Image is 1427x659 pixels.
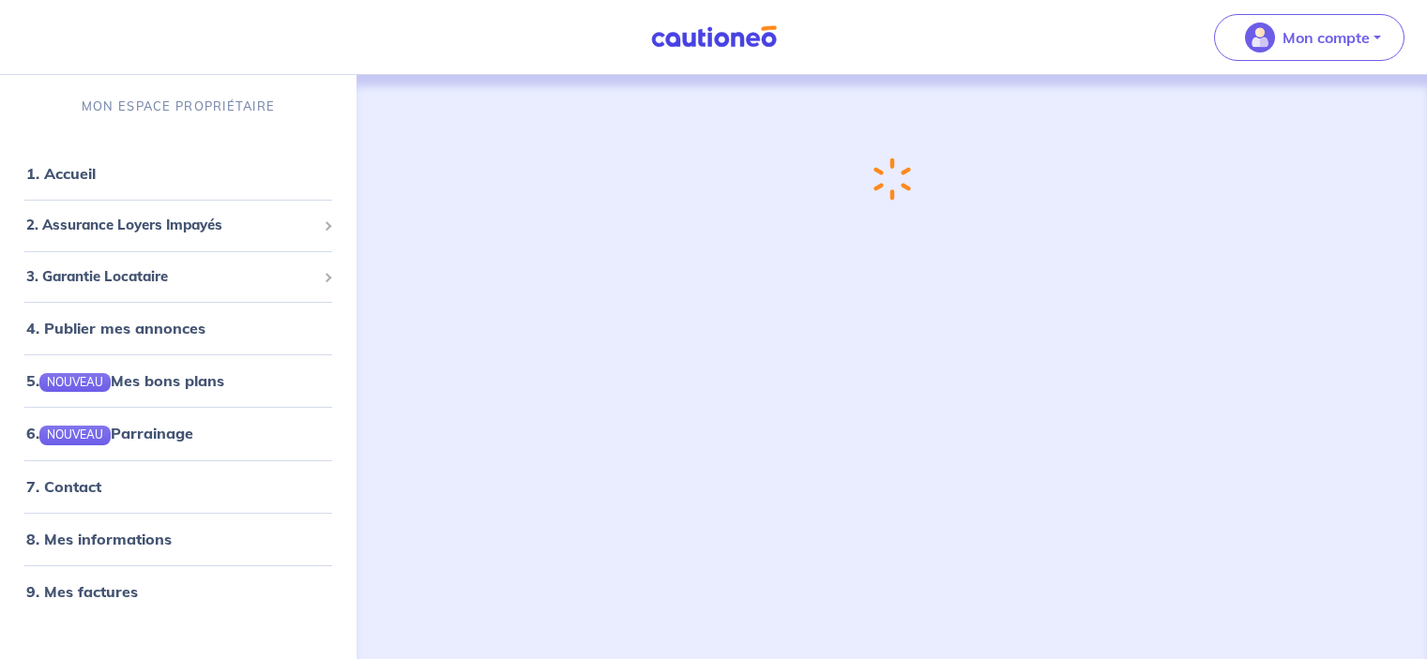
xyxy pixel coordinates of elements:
[26,530,172,548] a: 8. Mes informations
[8,414,349,452] div: 6.NOUVEAUParrainage
[8,520,349,558] div: 8. Mes informations
[644,25,784,49] img: Cautioneo
[8,362,349,399] div: 5.NOUVEAUMes bons plans
[1283,26,1370,49] p: Mon compte
[26,582,138,601] a: 9. Mes factures
[8,207,349,244] div: 2. Assurance Loyers Impayés
[26,215,316,236] span: 2. Assurance Loyers Impayés
[26,371,224,390] a: 5.NOUVEAUMes bons plans
[873,157,911,201] img: loading-spinner
[8,468,349,505] div: 7. Contact
[26,319,205,337] a: 4. Publier mes annonces
[8,309,349,347] div: 4. Publier mes annonces
[8,155,349,192] div: 1. Accueil
[8,259,349,295] div: 3. Garantie Locataire
[26,164,96,183] a: 1. Accueil
[26,424,193,442] a: 6.NOUVEAUParrainage
[82,97,275,115] p: MON ESPACE PROPRIÉTAIRE
[8,573,349,610] div: 9. Mes factures
[26,477,101,496] a: 7. Contact
[26,266,316,288] span: 3. Garantie Locataire
[1214,14,1404,61] button: illu_account_valid_menu.svgMon compte
[1245,22,1275,52] img: illu_account_valid_menu.svg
